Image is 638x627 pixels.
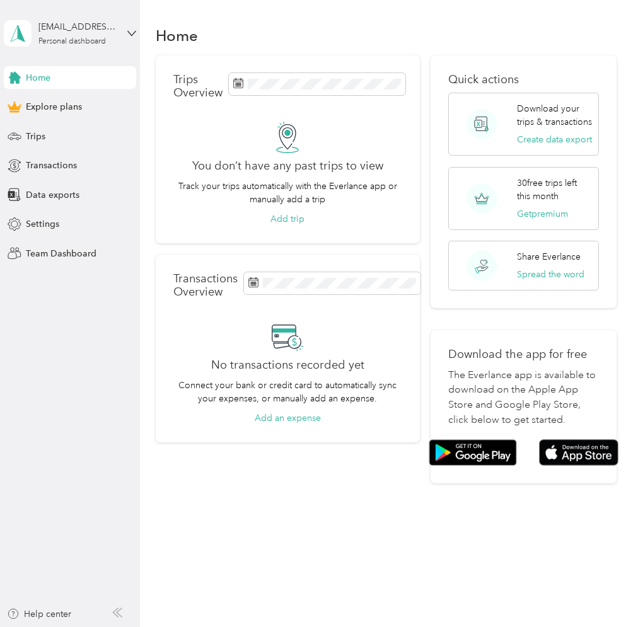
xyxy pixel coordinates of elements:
[448,348,598,361] p: Download the app for free
[517,176,589,203] p: 30 free trips left this month
[26,71,50,84] span: Home
[517,268,584,281] button: Spread the word
[173,73,223,100] p: Trips Overview
[448,73,598,86] p: Quick actions
[26,130,45,143] span: Trips
[517,133,592,146] button: Create data export
[517,250,581,263] p: Share Everlance
[38,38,106,45] div: Personal dashboard
[539,439,618,466] img: App store
[448,368,598,429] p: The Everlance app is available to download on the Apple App Store and Google Play Store, click be...
[26,188,79,202] span: Data exports
[26,100,82,113] span: Explore plans
[38,20,117,33] div: [EMAIL_ADDRESS][DOMAIN_NAME]
[517,207,568,221] button: Getpremium
[211,359,364,372] h2: No transactions recorded yet
[192,159,383,173] h2: You don’t have any past trips to view
[26,217,59,231] span: Settings
[173,272,238,299] p: Transactions Overview
[26,247,96,260] span: Team Dashboard
[173,379,402,405] p: Connect your bank or credit card to automatically sync your expenses, or manually add an expense.
[173,180,402,206] p: Track your trips automatically with the Everlance app or manually add a trip
[429,439,517,466] img: Google play
[517,102,592,129] p: Download your trips & transactions
[255,411,321,425] button: Add an expense
[7,607,71,621] button: Help center
[270,212,304,226] button: Add trip
[26,159,77,172] span: Transactions
[156,29,198,42] h1: Home
[567,556,638,627] iframe: Everlance-gr Chat Button Frame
